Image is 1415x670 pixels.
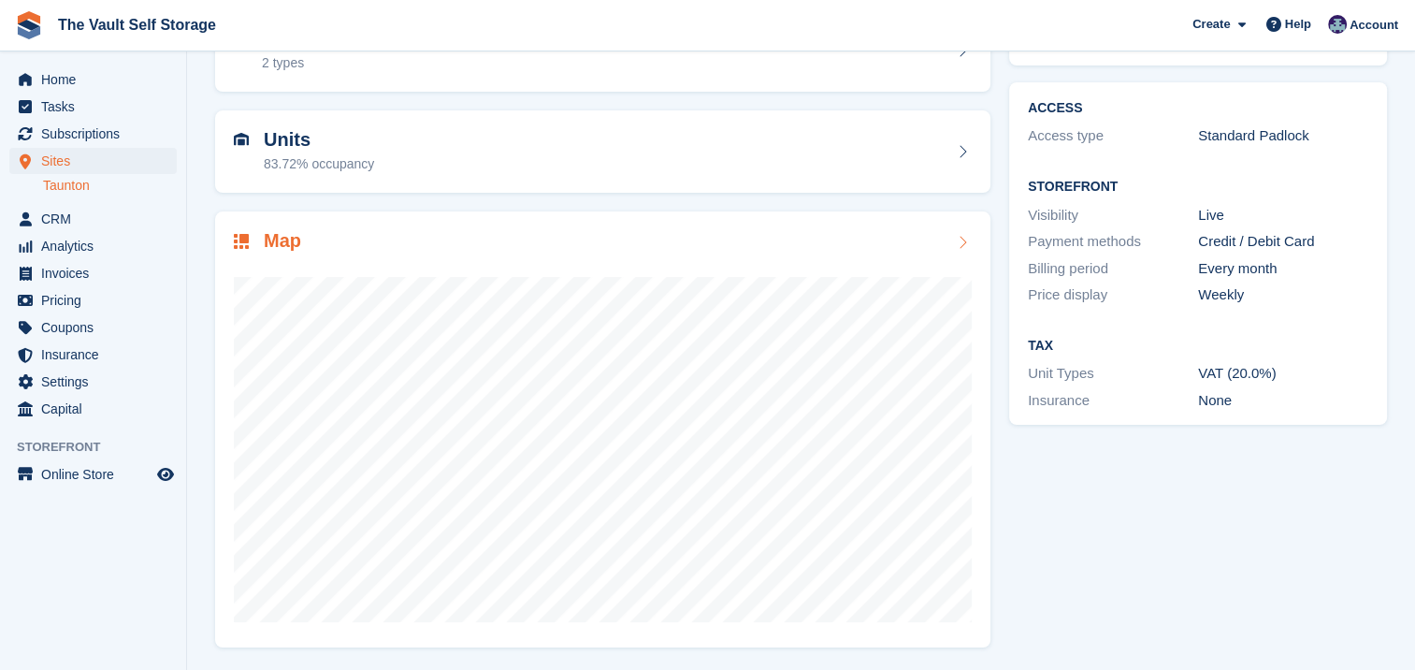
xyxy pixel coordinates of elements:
a: menu [9,369,177,395]
div: Every month [1198,258,1368,280]
div: 83.72% occupancy [264,154,374,174]
img: unit-icn-7be61d7bf1b0ce9d3e12c5938cc71ed9869f7b940bace4675aadf7bd6d80202e.svg [234,133,249,146]
div: Credit / Debit Card [1198,231,1368,253]
a: menu [9,233,177,259]
span: Help [1285,15,1311,34]
a: menu [9,396,177,422]
div: Billing period [1028,258,1198,280]
img: map-icn-33ee37083ee616e46c38cad1a60f524a97daa1e2b2c8c0bc3eb3415660979fc1.svg [234,234,249,249]
div: Weekly [1198,284,1368,306]
a: menu [9,461,177,488]
span: Create [1192,15,1230,34]
span: Pricing [41,287,153,313]
a: menu [9,342,177,368]
div: Payment methods [1028,231,1198,253]
a: menu [9,121,177,147]
span: Account [1350,16,1398,35]
span: Analytics [41,233,153,259]
div: 2 types [262,53,356,73]
div: Visibility [1028,205,1198,226]
a: menu [9,66,177,93]
span: Insurance [41,342,153,368]
a: Units 83.72% occupancy [215,110,990,193]
span: Storefront [17,438,186,457]
h2: ACCESS [1028,101,1368,116]
div: Standard Padlock [1198,125,1368,147]
div: Insurance [1028,390,1198,412]
h2: Storefront [1028,180,1368,195]
a: menu [9,287,177,313]
span: Subscriptions [41,121,153,147]
a: menu [9,94,177,120]
span: Coupons [41,314,153,341]
a: menu [9,148,177,174]
h2: Units [264,129,374,151]
a: menu [9,206,177,232]
a: The Vault Self Storage [51,9,224,40]
div: Access type [1028,125,1198,147]
span: Home [41,66,153,93]
div: Price display [1028,284,1198,306]
span: Invoices [41,260,153,286]
a: Taunton [43,177,177,195]
div: VAT (20.0%) [1198,363,1368,385]
span: Sites [41,148,153,174]
span: Settings [41,369,153,395]
a: Preview store [154,463,177,486]
a: menu [9,260,177,286]
div: Live [1198,205,1368,226]
img: stora-icon-8386f47178a22dfd0bd8f6a31ec36ba5ce8667c1dd55bd0f319d3a0aa187defe.svg [15,11,43,39]
div: Unit Types [1028,363,1198,385]
div: None [1198,390,1368,412]
span: CRM [41,206,153,232]
a: Unit Types 2 types [215,10,990,93]
span: Online Store [41,461,153,488]
a: menu [9,314,177,341]
a: Map [215,211,990,648]
span: Tasks [41,94,153,120]
span: Capital [41,396,153,422]
h2: Tax [1028,339,1368,354]
img: Hannah [1328,15,1347,34]
h2: Map [264,230,301,252]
